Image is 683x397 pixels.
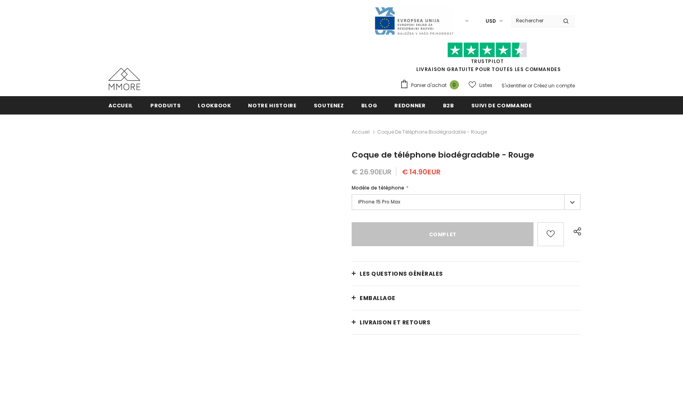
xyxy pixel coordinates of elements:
[360,294,396,302] span: EMBALLAGE
[314,96,344,114] a: soutenez
[248,102,296,109] span: Notre histoire
[352,184,404,191] span: Modèle de téléphone
[443,102,454,109] span: B2B
[108,68,140,90] img: Cas MMORE
[479,81,492,89] span: Listes
[352,127,370,137] a: Accueil
[361,102,378,109] span: Blog
[361,96,378,114] a: Blog
[471,96,532,114] a: Suivi de commande
[352,262,581,286] a: Les questions générales
[486,17,496,25] span: USD
[374,17,454,24] a: Javni Razpis
[360,318,430,326] span: Livraison et retours
[352,222,533,246] input: Complet
[150,102,181,109] span: Produits
[533,82,575,89] a: Créez un compte
[352,310,581,334] a: Livraison et retours
[450,80,459,89] span: 0
[314,102,344,109] span: soutenez
[198,102,231,109] span: Lookbook
[394,96,425,114] a: Redonner
[377,127,487,137] span: Coque de téléphone biodégradable - Rouge
[468,78,492,92] a: Listes
[360,270,443,278] span: Les questions générales
[352,149,534,160] span: Coque de téléphone biodégradable - Rouge
[402,167,441,177] span: € 14.90EUR
[511,15,557,26] input: Search Site
[471,102,532,109] span: Suivi de commande
[108,102,134,109] span: Accueil
[352,194,581,210] label: iPhone 15 Pro Max
[528,82,532,89] span: or
[248,96,296,114] a: Notre histoire
[352,167,392,177] span: € 26.90EUR
[400,79,463,91] a: Panier d'achat 0
[198,96,231,114] a: Lookbook
[374,6,454,36] img: Javni Razpis
[447,42,527,58] img: Faites confiance aux étoiles pilotes
[471,58,504,65] a: TrustPilot
[443,96,454,114] a: B2B
[150,96,181,114] a: Produits
[502,82,526,89] a: S'identifier
[400,46,575,73] span: LIVRAISON GRATUITE POUR TOUTES LES COMMANDES
[394,102,425,109] span: Redonner
[108,96,134,114] a: Accueil
[352,286,581,310] a: EMBALLAGE
[411,81,447,89] span: Panier d'achat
